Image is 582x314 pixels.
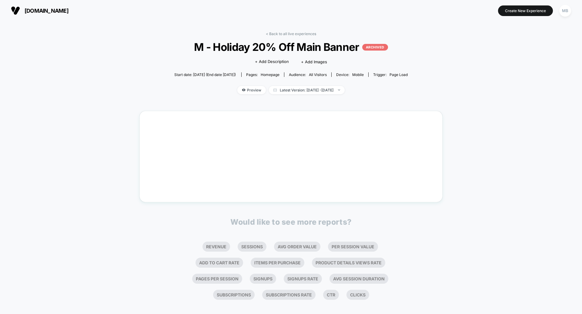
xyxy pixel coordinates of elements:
[559,5,571,17] div: MB
[213,290,255,300] li: Subscriptions
[9,6,70,15] button: [DOMAIN_NAME]
[192,274,242,284] li: Pages Per Session
[352,72,364,77] span: mobile
[250,274,276,284] li: Signups
[331,72,368,77] span: Device:
[328,242,378,252] li: Per Session Value
[262,290,316,300] li: Subscriptions Rate
[362,44,388,51] p: ARCHIVED
[312,258,385,268] li: Product Details Views Rate
[230,217,352,226] p: Would like to see more reports?
[186,41,396,53] span: M - Holiday 20% Off Main Banner
[269,86,345,94] span: Latest Version: [DATE] - [DATE]
[373,72,408,77] div: Trigger:
[238,242,266,252] li: Sessions
[289,72,327,77] div: Audience:
[390,72,408,77] span: Page Load
[237,86,266,94] span: Preview
[273,88,277,91] img: calendar
[323,290,339,300] li: Ctr
[346,290,369,300] li: Clicks
[196,258,243,268] li: Add To Cart Rate
[246,72,279,77] div: Pages:
[309,72,327,77] span: All Visitors
[25,8,69,14] span: [DOMAIN_NAME]
[11,6,20,15] img: Visually logo
[202,242,230,252] li: Revenue
[329,274,388,284] li: Avg Session Duration
[261,72,279,77] span: homepage
[174,72,236,77] span: Start date: [DATE] (End date [DATE])
[557,5,573,17] button: MB
[338,89,340,91] img: end
[498,5,553,16] button: Create New Experience
[274,242,320,252] li: Avg Order Value
[255,59,289,65] span: + Add Description
[284,274,322,284] li: Signups Rate
[266,31,316,36] a: < Back to all live experiences
[251,258,304,268] li: Items Per Purchase
[301,59,327,64] span: + Add Images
